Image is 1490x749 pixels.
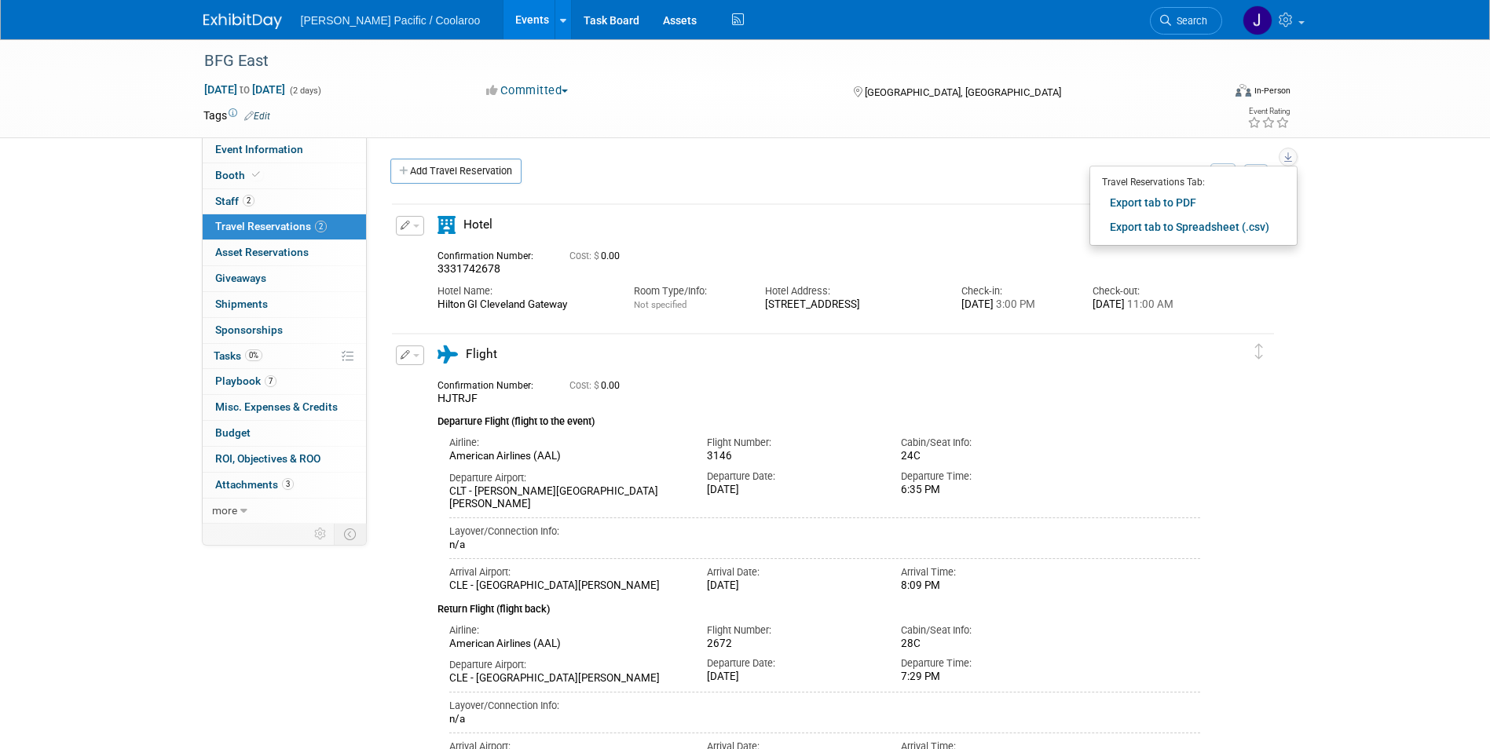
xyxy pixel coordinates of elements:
div: Flight Number: [707,623,877,638]
span: Booth [215,169,263,181]
span: Budget [215,426,251,439]
a: Playbook7 [203,369,366,394]
div: Hotel Name: [437,284,610,298]
div: 3146 [707,450,877,463]
span: Search [1171,15,1207,27]
a: Budget [203,421,366,446]
i: Booth reservation complete [252,170,260,179]
div: Confirmation Number: [437,246,546,262]
div: American Airlines (AAL) [449,450,684,463]
div: Flight Number: [707,436,877,450]
div: [DATE] [1093,298,1200,312]
div: Layover/Connection Info: [449,699,1201,713]
a: Attachments3 [203,473,366,498]
span: Hotel [463,217,492,232]
div: 6:35 PM [901,484,1071,497]
span: to [237,83,252,96]
span: 0% [245,349,262,361]
div: n/a [449,713,1201,726]
a: Tasks0% [203,344,366,369]
div: American Airlines (AAL) [449,638,684,651]
span: HJTRJF [437,392,478,404]
span: Cost: $ [569,250,601,261]
div: Cabin/Seat Info: [901,623,1071,638]
span: 3 [282,478,294,490]
span: Attachments [215,478,294,491]
div: Check-out: [1093,284,1200,298]
span: 2 [243,195,254,206]
a: Asset Reservations [203,240,366,265]
div: Arrival Airport: [449,565,684,579]
td: Toggle Event Tabs [334,524,366,544]
a: Event Information [203,137,366,163]
span: Giveaways [215,272,266,284]
div: Layover/Connection Info: [449,524,1201,539]
span: Sponsorships [215,323,283,336]
span: Staff [215,195,254,207]
a: Travel Reservations2 [203,214,366,239]
button: Committed [481,82,574,99]
a: Giveaways [203,266,366,291]
div: Departure Time: [901,469,1071,484]
span: Cost: $ [569,380,601,391]
td: Personalize Event Tab Strip [307,524,335,544]
div: CLT - [PERSON_NAME][GEOGRAPHIC_DATA][PERSON_NAME] [449,485,684,512]
i: Flight [437,345,458,364]
div: [DATE] [707,670,877,684]
div: Airline: [449,436,684,450]
div: In-Person [1254,85,1290,97]
span: 11:00 AM [1125,298,1173,310]
span: Misc. Expenses & Credits [215,400,338,413]
span: 3331742678 [437,262,500,275]
a: more [203,499,366,524]
span: Asset Reservations [215,246,309,258]
span: Not specified [634,299,686,310]
div: Hotel Address: [765,284,938,298]
div: [DATE] [707,579,877,593]
a: Search [1150,7,1222,35]
div: Arrival Time: [901,565,1071,579]
a: Booth [203,163,366,188]
a: Staff2 [203,189,366,214]
span: Tasks [214,349,262,362]
div: Arrival Date: [707,565,877,579]
div: Hilton GI Cleveland Gateway [437,298,610,312]
a: Misc. Expenses & Credits [203,395,366,420]
div: Travel Reservations Tab: [1102,172,1285,189]
a: Export tab to Spreadsheet (.csv) [1102,216,1285,238]
i: Click and drag to move item [1255,344,1263,360]
div: 7:29 PM [901,670,1071,684]
span: [DATE] [DATE] [203,82,286,97]
span: ROI, Objectives & ROO [215,452,320,465]
div: Return Flight (flight back) [437,593,1201,617]
div: n/a [449,539,1201,552]
a: Add Travel Reservation [390,159,522,184]
span: 7 [265,375,276,387]
a: Edit [244,111,270,122]
div: [DATE] [707,484,877,497]
span: [PERSON_NAME] Pacific / Coolaroo [301,14,481,27]
span: 0.00 [569,250,626,261]
img: Format-Inperson.png [1236,84,1251,97]
div: Check-in: [961,284,1069,298]
img: ExhibitDay [203,13,282,29]
div: Departure Time: [901,656,1071,670]
a: Export tab to PDF [1102,192,1285,214]
span: Flight [466,347,497,361]
i: Hotel [437,216,456,234]
span: more [212,504,237,517]
div: 24C [901,450,1071,462]
span: Travel Reservations [215,220,327,232]
a: Sponsorships [203,318,366,343]
div: 8:09 PM [901,579,1071,593]
div: Event Format [1129,82,1291,105]
div: Cabin/Seat Info: [901,436,1071,450]
span: 2 [315,221,327,232]
div: Departure Flight (flight to the event) [437,406,1201,429]
a: Shipments [203,292,366,317]
div: [STREET_ADDRESS] [765,298,938,312]
div: Room Type/Info: [634,284,741,298]
span: (2 days) [288,86,321,96]
span: Event Information [215,143,303,155]
span: [GEOGRAPHIC_DATA], [GEOGRAPHIC_DATA] [865,86,1061,98]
